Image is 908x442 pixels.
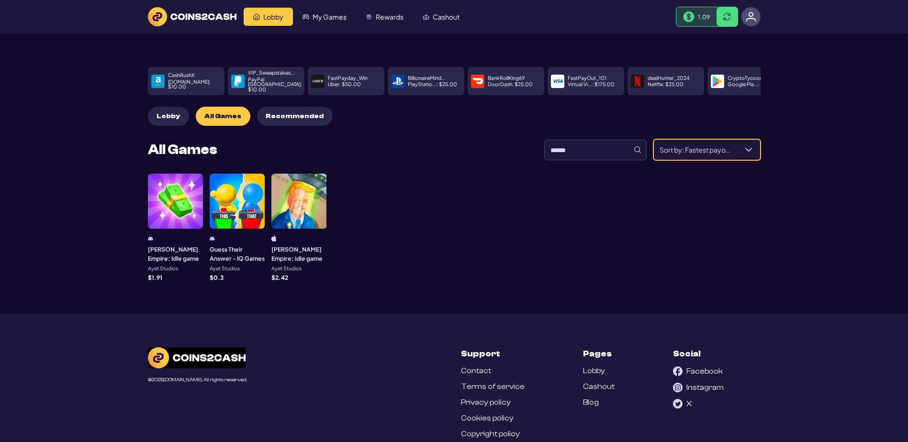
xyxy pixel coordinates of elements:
p: CashRushX [168,73,194,78]
img: Facebook [673,366,683,376]
img: payment icon [632,76,643,87]
a: My Games [293,8,356,26]
p: Ayet Studios [148,266,178,271]
p: [DOMAIN_NAME] : $ 10.00 [168,79,221,89]
h3: Support [461,347,500,360]
span: Cashout [433,13,460,20]
h3: Pages [583,347,612,360]
p: Uber : $ 50.00 [328,82,361,87]
p: FastPayday_Win [328,76,368,81]
p: PlayStatio... : $ 25.00 [408,82,457,87]
div: Sort by: Fastest payout [737,140,760,160]
p: dealHunter_2024 [648,76,690,81]
p: Ayet Studios [210,266,240,271]
h2: All Games [148,143,217,156]
img: Lobby [253,13,260,20]
img: payment icon [392,76,403,87]
h3: [PERSON_NAME] Empire: Idle game [148,245,203,263]
p: PayPal [GEOGRAPHIC_DATA] : $ 10.00 [248,77,302,92]
a: Lobby [244,8,293,26]
img: payment icon [552,76,563,87]
a: Contact [461,366,491,376]
p: Ayet Studios [271,266,302,271]
img: My Games [303,13,309,20]
button: Lobby [148,107,189,126]
span: Recommended [266,112,324,121]
h3: [PERSON_NAME] Empire: idle game [271,245,326,263]
button: All Games [196,107,250,126]
a: X [673,399,692,409]
p: DoorDash : $ 25.00 [488,82,533,87]
p: BillionaireMind... [408,76,446,81]
img: payment icon [313,76,323,87]
img: Money Bill [683,11,695,22]
a: Facebook [673,366,723,376]
a: Blog [583,398,599,407]
img: payment icon [472,76,483,87]
img: logo text [148,7,236,26]
img: C2C Logo [148,347,246,368]
a: Cashout [413,8,469,26]
p: CryptoTycoon777 [728,76,771,81]
span: 1.09 [698,13,710,21]
a: Rewards [356,8,413,26]
a: Lobby [583,366,605,376]
p: VIP_Sweepstakes... [248,70,295,76]
a: Privacy policy [461,398,511,407]
a: Cookies policy [461,414,514,423]
img: android [210,235,215,242]
h3: Guess Their Answer - IQ Games [210,245,265,263]
p: BankRollKing69 [488,76,525,81]
p: $ 1.91 [148,275,162,280]
span: Lobby [157,112,180,121]
p: Google Pla... : $ 50.00 [728,82,780,87]
p: FastPayOut_101 [568,76,606,81]
p: Netflix : $ 25.00 [648,82,684,87]
span: My Games [313,13,347,20]
p: Virtual Vi... : $ 175.00 [568,82,615,87]
img: payment icon [712,76,723,87]
span: Lobby [263,13,283,20]
img: X [673,399,683,409]
img: Rewards [366,13,372,20]
button: Recommended [257,107,333,126]
img: Instagram [673,383,683,392]
a: Cashout [583,382,615,391]
img: payment icon [153,76,163,87]
a: Copyright policy [461,430,520,439]
img: android [148,235,153,242]
p: $ 0.3 [210,275,224,280]
a: Instagram [673,383,724,392]
h3: Social [673,347,701,360]
div: © 2025 [DOMAIN_NAME]. All rights reserved. [148,377,247,383]
img: ios [271,235,277,242]
a: Terms of service [461,382,525,391]
img: payment icon [233,76,243,87]
img: logo [746,11,756,22]
span: Sort by: Fastest payout [654,140,737,160]
p: $ 2.42 [271,275,288,280]
span: Rewards [376,13,404,20]
img: Cashout [423,13,429,20]
span: All Games [204,112,241,121]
